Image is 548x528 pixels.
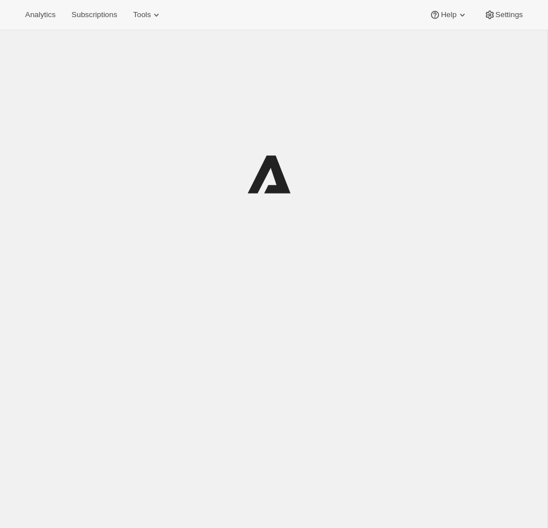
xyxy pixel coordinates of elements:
button: Analytics [18,7,62,23]
span: Subscriptions [71,10,117,19]
button: Subscriptions [65,7,124,23]
span: Settings [495,10,523,19]
span: Tools [133,10,151,19]
button: Tools [126,7,169,23]
span: Help [441,10,456,19]
span: Analytics [25,10,55,19]
button: Settings [477,7,530,23]
button: Help [422,7,474,23]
